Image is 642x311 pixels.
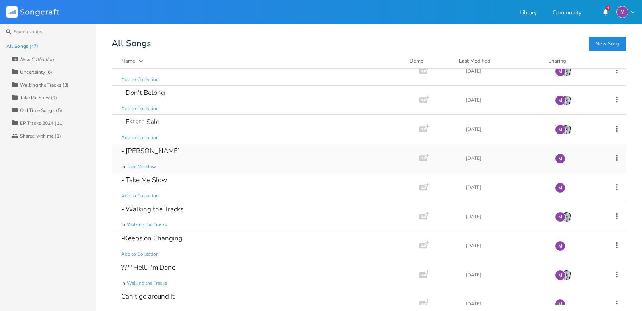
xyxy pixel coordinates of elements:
[466,272,546,277] div: [DATE]
[561,124,572,135] img: Anya
[121,264,175,271] div: ??**Hell, I'm Done
[616,6,628,18] div: melindameshad
[121,251,159,258] span: Add to Collection
[553,10,581,17] a: Community
[410,57,449,65] div: Demo
[112,40,626,47] div: All Songs
[466,185,546,190] div: [DATE]
[466,127,546,132] div: [DATE]
[561,95,572,106] img: Anya
[6,44,38,49] div: All Songs (47)
[555,299,565,309] div: melindameshad
[121,177,167,183] div: - Take Me Slow
[520,10,537,17] a: Library
[121,89,165,96] div: - Don't Belong
[121,76,159,83] span: Add to Collection
[20,95,57,100] div: Take Me Slow (1)
[555,183,565,193] div: melindameshad
[561,66,572,77] img: Anya
[121,293,175,300] div: Can't go around it
[606,6,610,10] div: 1
[127,163,156,170] span: Take Me Slow
[466,243,546,248] div: [DATE]
[597,5,613,19] button: 1
[561,212,572,222] img: Anya
[555,95,565,106] div: melindameshad
[466,301,546,306] div: [DATE]
[555,154,565,164] div: melindameshad
[121,163,125,170] span: in
[589,37,626,51] button: New Song
[555,66,565,77] div: melindameshad
[555,212,565,222] div: melindameshad
[466,156,546,161] div: [DATE]
[121,57,135,65] div: Name
[121,134,159,141] span: Add to Collection
[555,270,565,280] div: melindameshad
[20,70,53,75] div: Uncertainty (6)
[555,124,565,135] div: melindameshad
[459,57,539,65] button: Last Modified
[459,57,490,65] div: Last Modified
[616,6,636,18] button: M
[121,280,125,287] span: in
[20,108,62,113] div: Old Time Songs (5)
[20,134,61,138] div: Shared with me (1)
[466,214,546,219] div: [DATE]
[466,69,546,73] div: [DATE]
[548,57,596,65] div: Sharing
[20,121,64,126] div: EP Tracks 2024 (11)
[127,222,167,228] span: Walking the Tracks
[121,235,183,242] div: -Keeps on Changing
[121,57,400,65] button: Name
[20,83,69,87] div: Walking the Tracks (3)
[466,98,546,102] div: [DATE]
[121,222,125,228] span: in
[121,105,159,112] span: Add to Collection
[121,118,160,125] div: - Estate Sale
[20,57,54,62] div: New Collection
[121,148,180,154] div: - [PERSON_NAME]
[127,280,167,287] span: Walking the Tracks
[121,193,159,199] span: Add to Collection
[561,270,572,280] img: Anya
[121,206,183,213] div: - Walking the Tracks
[555,241,565,251] div: melindameshad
